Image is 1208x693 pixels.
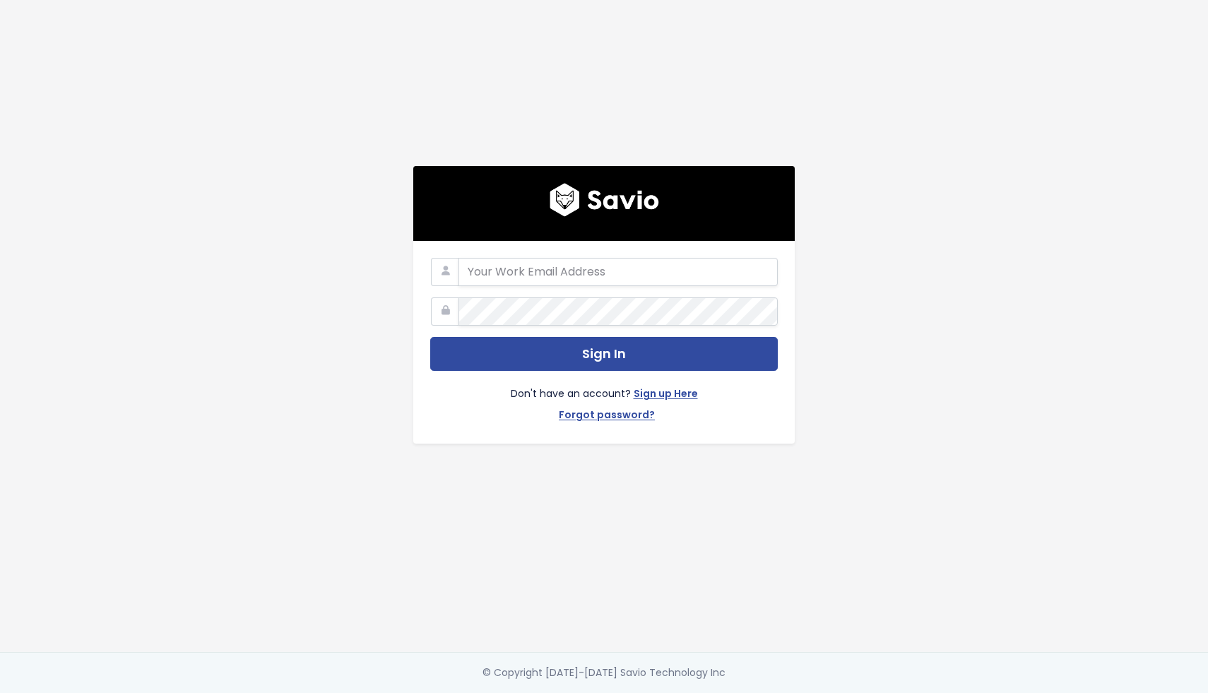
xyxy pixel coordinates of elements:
[634,385,698,405] a: Sign up Here
[482,664,726,682] div: © Copyright [DATE]-[DATE] Savio Technology Inc
[559,406,655,427] a: Forgot password?
[430,337,778,372] button: Sign In
[550,183,659,217] img: logo600x187.a314fd40982d.png
[430,371,778,426] div: Don't have an account?
[458,258,778,286] input: Your Work Email Address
